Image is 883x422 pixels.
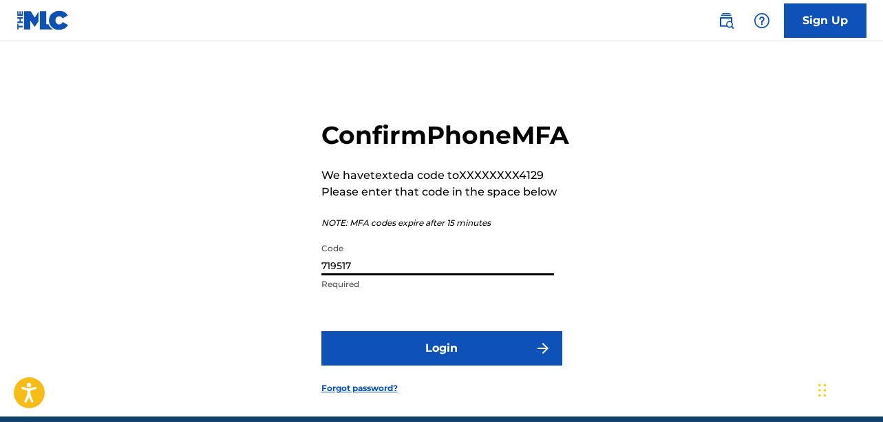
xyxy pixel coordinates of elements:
img: f7272a7cc735f4ea7f67.svg [535,340,551,357]
a: Forgot password? [321,382,398,394]
a: Public Search [712,7,740,34]
h2: Confirm Phone MFA [321,120,569,151]
div: Help [748,7,776,34]
iframe: Chat Widget [814,356,883,422]
button: Login [321,331,562,366]
img: search [718,12,734,29]
p: We have texted a code to XXXXXXXX4129 [321,167,569,184]
div: Drag [818,370,827,411]
p: Please enter that code in the space below [321,184,569,200]
img: MLC Logo [17,10,70,30]
p: NOTE: MFA codes expire after 15 minutes [321,217,569,229]
p: Required [321,278,554,291]
a: Sign Up [784,3,866,38]
img: help [754,12,770,29]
